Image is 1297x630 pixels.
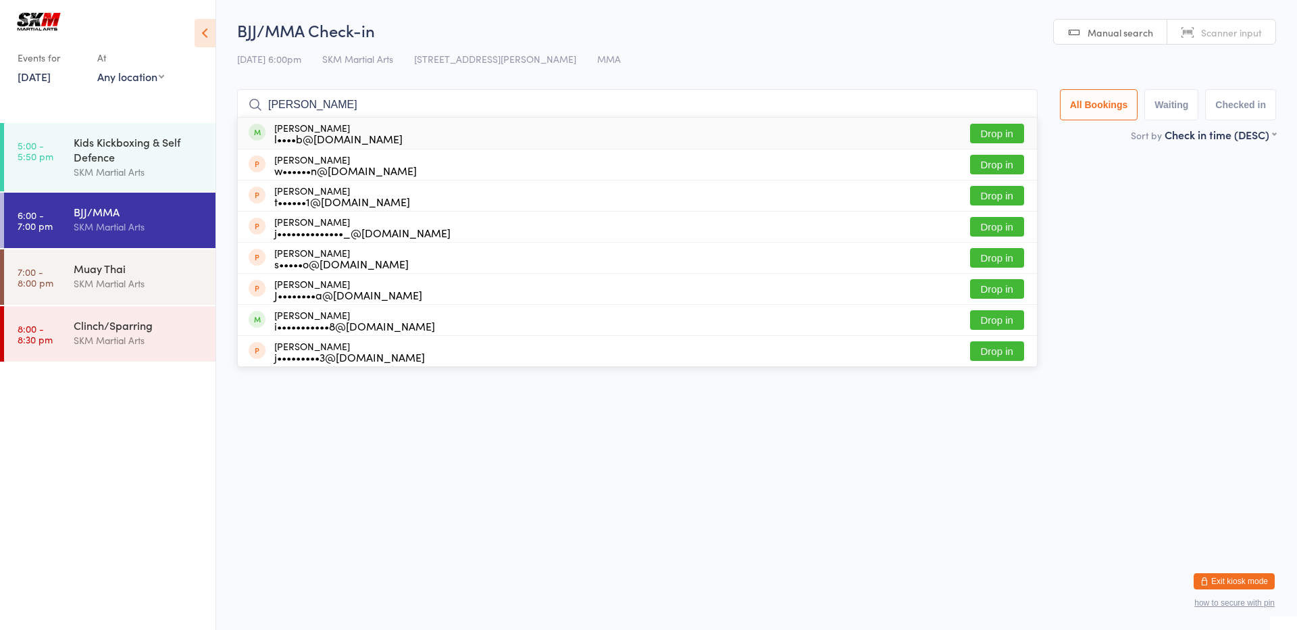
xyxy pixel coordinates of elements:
[274,320,435,331] div: i•••••••••••8@[DOMAIN_NAME]
[97,47,164,69] div: At
[4,306,215,362] a: 8:00 -8:30 pmClinch/SparringSKM Martial Arts
[1194,573,1275,589] button: Exit kiosk mode
[237,52,301,66] span: [DATE] 6:00pm
[274,247,409,269] div: [PERSON_NAME]
[74,219,204,235] div: SKM Martial Arts
[74,164,204,180] div: SKM Martial Arts
[970,248,1024,268] button: Drop in
[18,69,51,84] a: [DATE]
[414,52,576,66] span: [STREET_ADDRESS][PERSON_NAME]
[322,52,393,66] span: SKM Martial Arts
[237,89,1038,120] input: Search
[1131,128,1162,142] label: Sort by
[1165,127,1276,142] div: Check in time (DESC)
[274,352,425,362] div: j•••••••••3@[DOMAIN_NAME]
[274,289,422,300] div: J••••••••a@[DOMAIN_NAME]
[274,165,417,176] div: w••••••n@[DOMAIN_NAME]
[274,258,409,269] div: s•••••o@[DOMAIN_NAME]
[274,185,410,207] div: [PERSON_NAME]
[74,204,204,219] div: BJJ/MMA
[1201,26,1262,39] span: Scanner input
[970,155,1024,174] button: Drop in
[18,210,53,231] time: 6:00 - 7:00 pm
[274,133,403,144] div: l••••b@[DOMAIN_NAME]
[274,122,403,144] div: [PERSON_NAME]
[4,249,215,305] a: 7:00 -8:00 pmMuay ThaiSKM Martial Arts
[4,123,215,191] a: 5:00 -5:50 pmKids Kickboxing & Self DefenceSKM Martial Arts
[1194,598,1275,608] button: how to secure with pin
[970,279,1024,299] button: Drop in
[970,186,1024,205] button: Drop in
[74,318,204,333] div: Clinch/Sparring
[74,261,204,276] div: Muay Thai
[970,124,1024,143] button: Drop in
[237,19,1276,41] h2: BJJ/MMA Check-in
[1144,89,1198,120] button: Waiting
[274,341,425,362] div: [PERSON_NAME]
[18,140,53,162] time: 5:00 - 5:50 pm
[274,196,410,207] div: t••••••1@[DOMAIN_NAME]
[274,154,417,176] div: [PERSON_NAME]
[74,135,204,164] div: Kids Kickboxing & Self Defence
[4,193,215,248] a: 6:00 -7:00 pmBJJ/MMASKM Martial Arts
[1205,89,1276,120] button: Checked in
[1088,26,1153,39] span: Manual search
[18,266,53,288] time: 7:00 - 8:00 pm
[18,323,53,345] time: 8:00 - 8:30 pm
[14,10,64,33] img: SKM Martial Arts
[597,52,621,66] span: MMA
[1060,89,1138,120] button: All Bookings
[274,216,451,238] div: [PERSON_NAME]
[274,227,451,238] div: j••••••••••••••_@[DOMAIN_NAME]
[970,217,1024,237] button: Drop in
[74,333,204,348] div: SKM Martial Arts
[274,310,435,331] div: [PERSON_NAME]
[97,69,164,84] div: Any location
[18,47,84,69] div: Events for
[74,276,204,291] div: SKM Martial Arts
[970,341,1024,361] button: Drop in
[274,278,422,300] div: [PERSON_NAME]
[970,310,1024,330] button: Drop in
